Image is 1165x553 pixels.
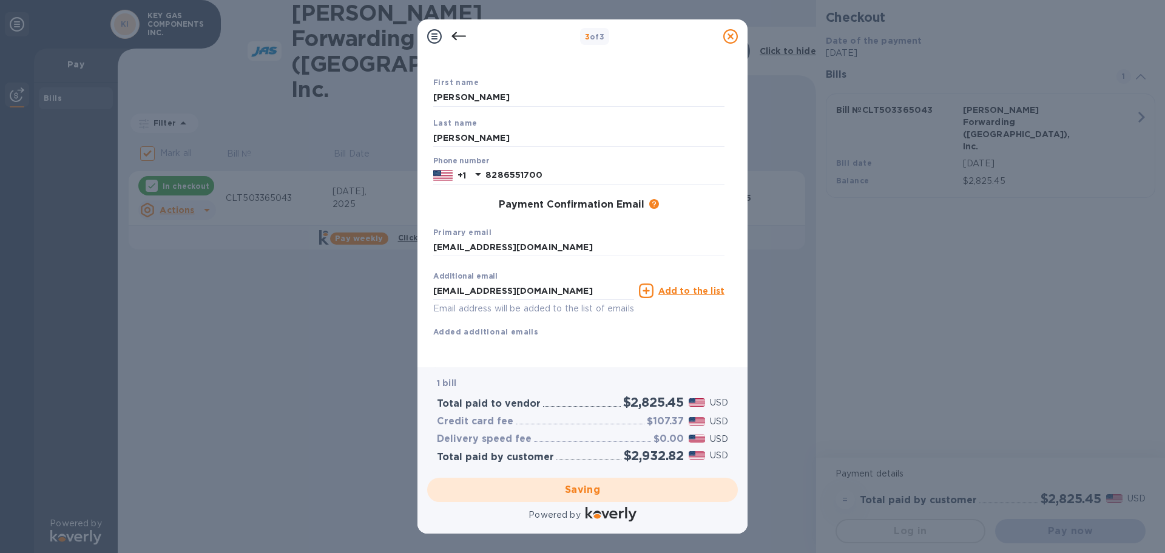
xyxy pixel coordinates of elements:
p: USD [710,396,728,409]
span: 3 [585,32,590,41]
h3: Delivery speed fee [437,433,532,445]
h3: Payment Confirmation Email [499,199,644,211]
p: Powered by [528,509,580,521]
p: USD [710,449,728,462]
img: US [433,169,453,182]
p: USD [710,415,728,428]
u: Add to the list [658,286,724,296]
img: Logo [586,507,637,521]
img: USD [689,451,705,460]
input: Enter your last name [433,129,724,147]
input: Enter your phone number [485,166,724,185]
p: USD [710,433,728,446]
h3: Total paid by customer [437,452,554,463]
b: Last name [433,118,478,127]
img: USD [689,398,705,407]
h3: Credit card fee [437,416,513,427]
input: Enter your primary name [433,239,724,257]
p: Email address will be added to the list of emails [433,302,634,316]
img: USD [689,435,705,443]
h2: $2,825.45 [623,395,684,410]
input: Enter additional email [433,282,634,300]
b: 1 bill [437,378,456,388]
label: Phone number [433,158,489,165]
h3: Total paid to vendor [437,398,541,410]
p: +1 [458,169,466,182]
label: Additional email [433,273,498,280]
b: Primary email [433,228,491,237]
input: Enter your first name [433,89,724,107]
h2: $2,932.82 [624,448,684,463]
b: of 3 [585,32,605,41]
h3: $0.00 [653,433,684,445]
h3: $107.37 [647,416,684,427]
b: Added additional emails [433,327,538,336]
b: First name [433,78,479,87]
img: USD [689,417,705,426]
